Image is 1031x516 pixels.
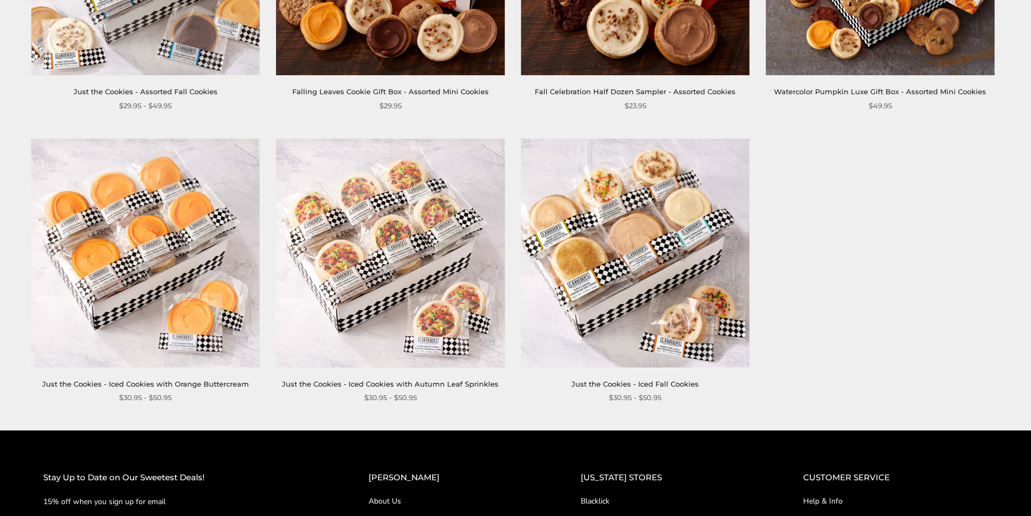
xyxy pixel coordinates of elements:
[379,100,402,112] span: $29.95
[625,100,646,112] span: $23.95
[119,100,172,112] span: $29.95 - $49.95
[42,380,249,388] a: Just the Cookies - Iced Cookies with Orange Buttercream
[364,392,417,403] span: $30.95 - $50.95
[609,392,661,403] span: $30.95 - $50.95
[119,392,172,403] span: $30.95 - $50.95
[803,495,988,507] a: Help & Info
[521,139,750,367] img: Just the Cookies - Iced Fall Cookies
[535,87,736,96] a: Fall Celebration Half Dozen Sampler - Assorted Cookies
[43,495,325,508] p: 15% off when you sign up for email
[282,380,498,388] a: Just the Cookies - Iced Cookies with Autumn Leaf Sprinkles
[74,87,218,96] a: Just the Cookies - Assorted Fall Cookies
[581,495,760,507] a: Blacklick
[369,471,537,485] h2: [PERSON_NAME]
[803,471,988,485] h2: CUSTOMER SERVICE
[292,87,489,96] a: Falling Leaves Cookie Gift Box - Assorted Mini Cookies
[276,139,504,367] img: Just the Cookies - Iced Cookies with Autumn Leaf Sprinkles
[369,495,537,507] a: About Us
[774,87,986,96] a: Watercolor Pumpkin Luxe Gift Box - Assorted Mini Cookies
[869,100,892,112] span: $49.95
[581,471,760,485] h2: [US_STATE] STORES
[43,471,325,485] h2: Stay Up to Date on Our Sweetest Deals!
[31,139,260,367] img: Just the Cookies - Iced Cookies with Orange Buttercream
[572,380,699,388] a: Just the Cookies - Iced Fall Cookies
